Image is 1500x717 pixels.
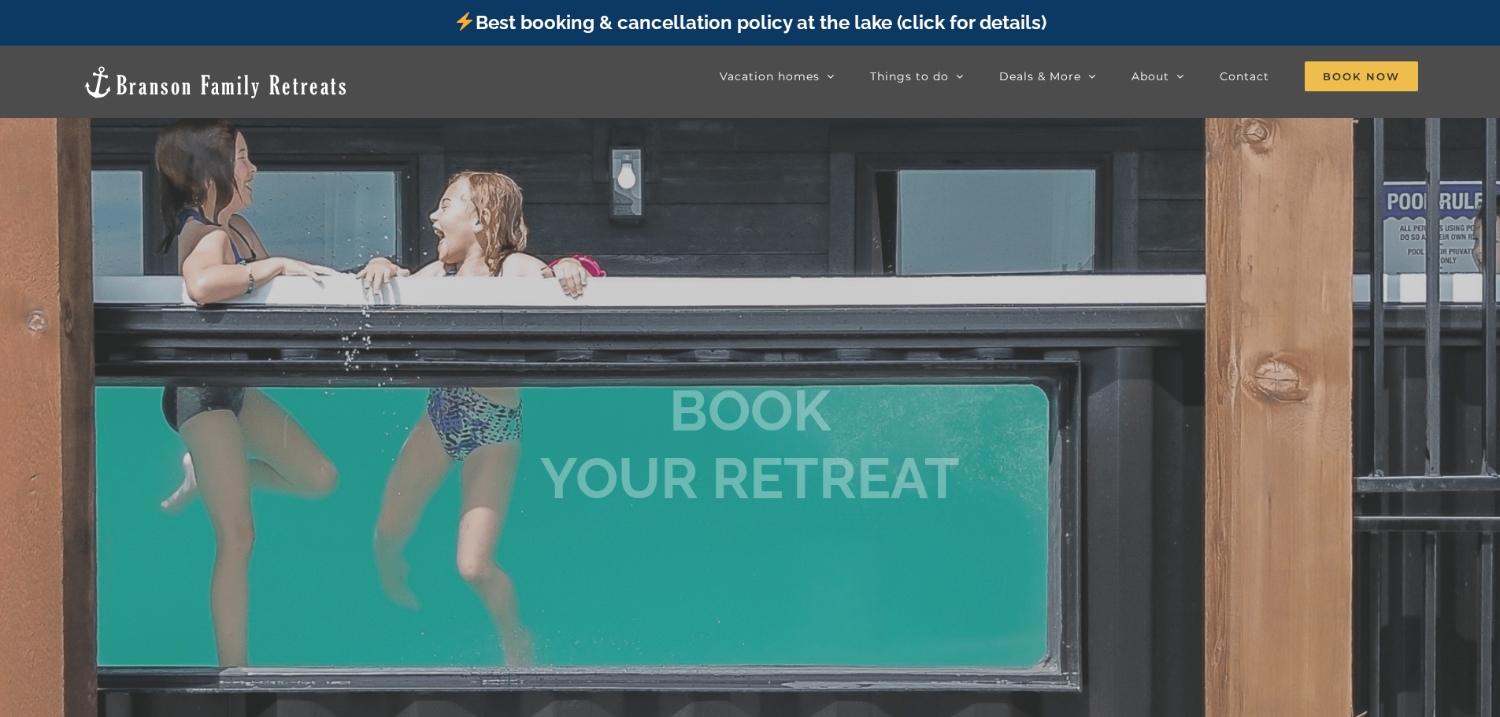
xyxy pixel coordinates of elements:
[1220,71,1269,82] span: Contact
[1305,61,1418,91] span: Book Now
[999,71,1081,82] span: Deals & More
[1305,61,1418,92] a: Book Now
[1220,61,1269,92] a: Contact
[454,11,1046,34] a: Best booking & cancellation policy at the lake (click for details)
[870,61,964,92] a: Things to do
[870,71,949,82] span: Things to do
[720,61,1418,92] nav: Main Menu
[1131,61,1184,92] a: About
[1131,71,1169,82] span: About
[455,12,474,31] img: ⚡️
[720,61,835,92] a: Vacation homes
[999,61,1096,92] a: Deals & More
[82,65,349,100] img: Branson Family Retreats Logo
[720,71,820,82] span: Vacation homes
[540,376,960,511] b: BOOK YOUR RETREAT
